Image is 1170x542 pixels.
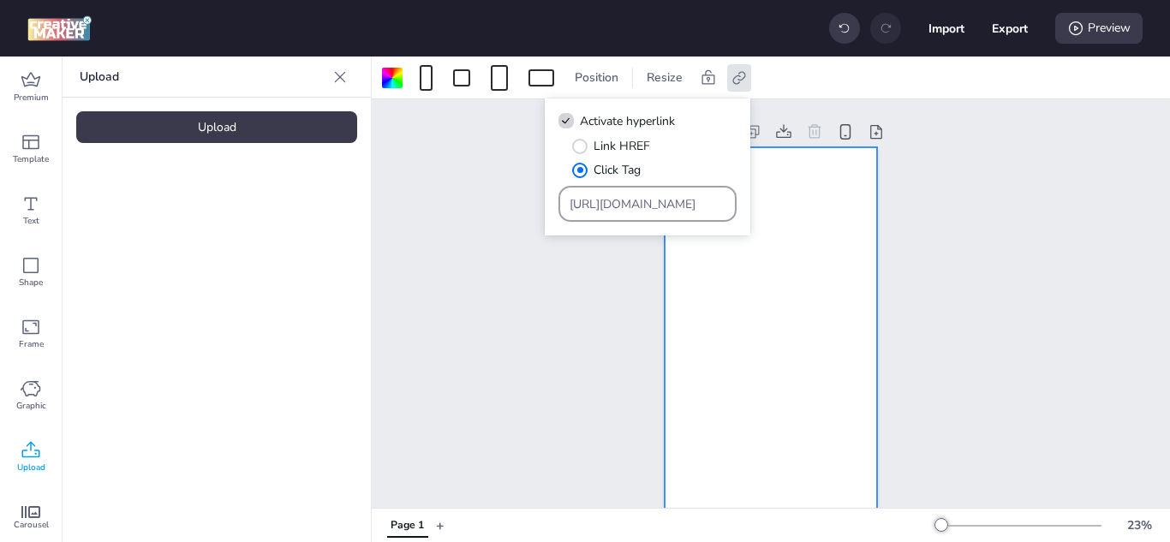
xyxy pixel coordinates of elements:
span: Resize [643,68,686,86]
span: Carousel [14,518,49,532]
span: Activate hyperlink [580,112,675,130]
span: Frame [19,337,44,351]
span: Premium [14,91,49,104]
span: Shape [19,276,43,289]
button: Import [928,10,964,46]
div: Preview [1055,13,1143,44]
button: + [436,510,445,540]
p: Upload [80,57,326,98]
div: Tabs [379,510,436,540]
span: Position [571,68,622,86]
span: Graphic [16,399,46,413]
img: logo Creative Maker [27,15,92,41]
span: Upload [17,461,45,474]
button: Export [992,10,1028,46]
div: 23 % [1119,516,1160,534]
div: Upload [76,111,357,143]
span: Template [13,152,49,166]
div: Page 1 [391,518,424,533]
span: Link HREF [594,137,650,155]
span: Text [23,214,39,228]
input: Type URL [570,195,726,213]
span: Click Tag [594,161,641,179]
